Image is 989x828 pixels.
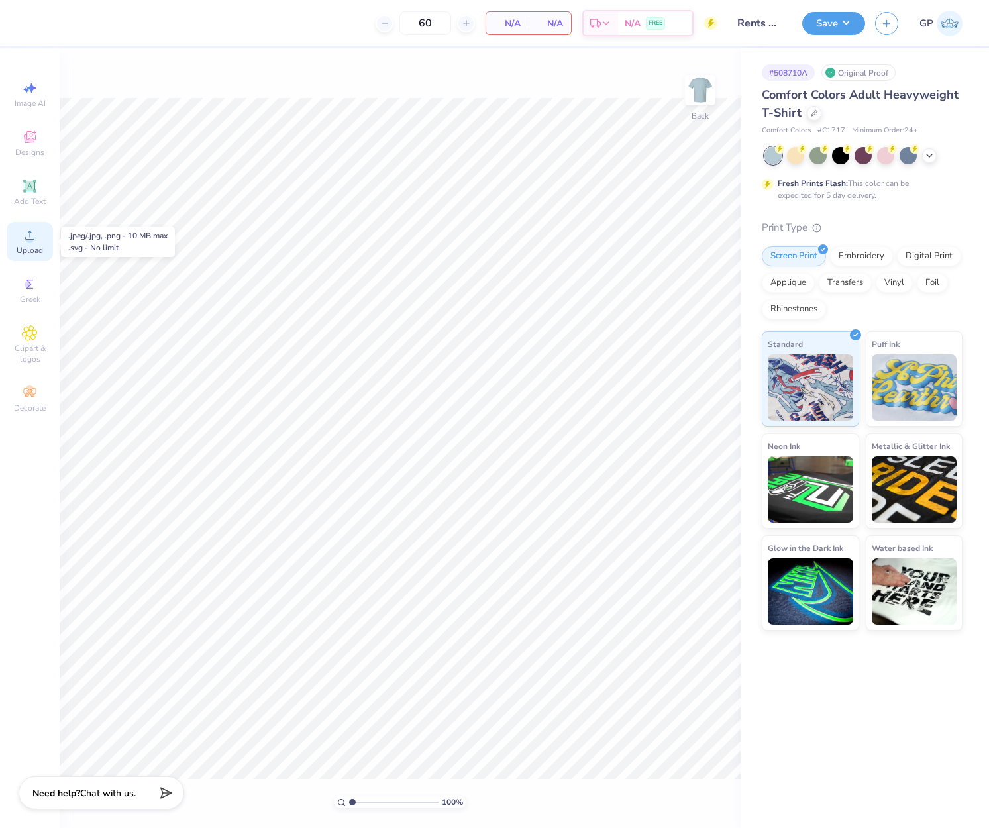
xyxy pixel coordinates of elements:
[852,125,918,136] span: Minimum Order: 24 +
[762,299,826,319] div: Rhinestones
[537,17,563,30] span: N/A
[872,439,950,453] span: Metallic & Glitter Ink
[872,456,957,523] img: Metallic & Glitter Ink
[687,77,713,103] img: Back
[768,439,800,453] span: Neon Ink
[442,796,463,808] span: 100 %
[876,273,913,293] div: Vinyl
[768,337,803,351] span: Standard
[494,17,521,30] span: N/A
[830,246,893,266] div: Embroidery
[727,10,792,36] input: Untitled Design
[768,456,853,523] img: Neon Ink
[768,354,853,421] img: Standard
[649,19,662,28] span: FREE
[917,273,948,293] div: Foil
[919,11,963,36] a: GP
[17,245,43,256] span: Upload
[399,11,451,35] input: – –
[778,178,848,189] strong: Fresh Prints Flash:
[692,110,709,122] div: Back
[762,273,815,293] div: Applique
[20,294,40,305] span: Greek
[762,125,811,136] span: Comfort Colors
[821,64,896,81] div: Original Proof
[872,558,957,625] img: Water based Ink
[802,12,865,35] button: Save
[15,147,44,158] span: Designs
[14,403,46,413] span: Decorate
[937,11,963,36] img: Germaine Penalosa
[768,558,853,625] img: Glow in the Dark Ink
[32,787,80,800] strong: Need help?
[919,16,933,31] span: GP
[625,17,641,30] span: N/A
[68,230,168,242] div: .jpeg/.jpg, .png - 10 MB max
[762,246,826,266] div: Screen Print
[7,343,53,364] span: Clipart & logos
[15,98,46,109] span: Image AI
[762,64,815,81] div: # 508710A
[778,178,941,201] div: This color can be expedited for 5 day delivery.
[762,220,963,235] div: Print Type
[762,87,959,121] span: Comfort Colors Adult Heavyweight T-Shirt
[897,246,961,266] div: Digital Print
[872,354,957,421] img: Puff Ink
[14,196,46,207] span: Add Text
[872,337,900,351] span: Puff Ink
[768,541,843,555] span: Glow in the Dark Ink
[872,541,933,555] span: Water based Ink
[819,273,872,293] div: Transfers
[80,787,136,800] span: Chat with us.
[68,242,168,254] div: .svg - No limit
[817,125,845,136] span: # C1717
